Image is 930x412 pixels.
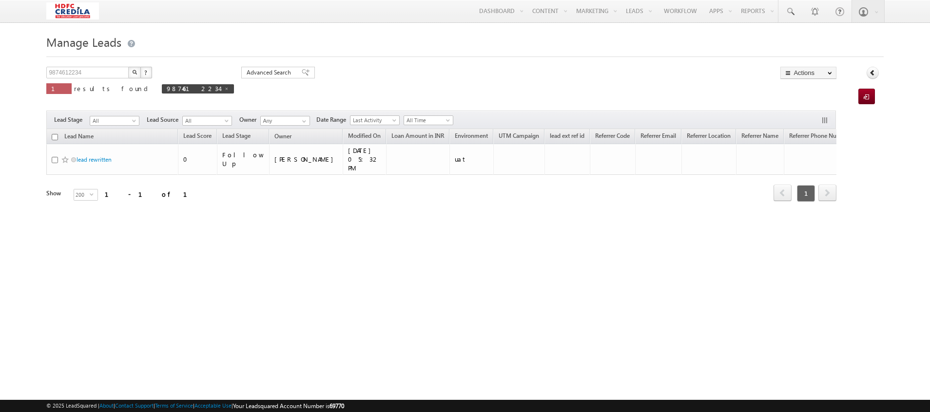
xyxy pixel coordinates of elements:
span: Environment [455,132,488,139]
span: 1 [797,185,815,202]
a: next [818,186,836,201]
a: Referrer Code [590,131,635,143]
a: lead ext ref id [545,131,589,143]
span: All [183,116,229,125]
img: Search [132,70,137,75]
a: All [90,116,139,126]
span: Your Leadsquared Account Number is [233,402,344,410]
a: Lead Score [178,131,216,143]
span: Owner [239,115,260,124]
span: Referrer Location [687,132,731,139]
span: Modified On [348,132,381,139]
span: ? [144,68,149,76]
span: Lead Source [147,115,182,124]
div: [DATE] 05:32 PM [348,146,382,172]
button: ? [140,67,152,78]
span: results found [74,84,152,93]
span: Referrer Email [640,132,676,139]
input: Type to Search [260,116,310,126]
a: lead rewritten [77,156,112,163]
span: Referrer Code [595,132,630,139]
button: Actions [780,67,836,79]
a: Acceptable Use [194,402,232,409]
a: About [99,402,114,409]
a: Loan Amount in INR [387,131,449,143]
a: Environment [450,131,493,143]
span: prev [774,185,792,201]
span: Lead Stage [222,132,251,139]
span: next [818,185,836,201]
a: Referrer Phone Number [784,131,855,143]
span: Date Range [316,115,350,124]
span: 200 [74,189,90,200]
span: © 2025 LeadSquared | | | | | [46,401,344,411]
span: Referrer Phone Number [789,132,850,139]
a: Referrer Email [636,131,681,143]
div: Follow Up [222,150,265,168]
div: 0 [183,155,213,164]
div: uat [455,155,489,164]
input: Check all records [52,134,58,140]
a: prev [774,186,792,201]
span: All Time [404,116,450,125]
a: Modified On [343,131,386,143]
div: Show [46,189,66,198]
span: lead ext ref id [550,132,584,139]
div: [PERSON_NAME] [274,155,338,164]
span: 69770 [329,402,344,410]
a: All [182,116,232,126]
a: UTM Campaign [494,131,544,143]
a: Show All Items [297,116,309,126]
a: All Time [404,115,453,125]
span: Last Activity [350,116,397,125]
span: 1 [51,84,67,93]
span: Lead Score [183,132,212,139]
img: Custom Logo [46,2,98,19]
span: Loan Amount in INR [391,132,444,139]
span: Manage Leads [46,34,121,50]
span: select [90,192,97,196]
a: Last Activity [350,115,400,125]
a: Referrer Location [682,131,736,143]
span: 9874612234 [167,84,219,93]
span: All [90,116,136,125]
a: Referrer Name [736,131,783,143]
span: Owner [274,132,291,140]
a: Lead Name [59,131,98,144]
a: Lead Stage [217,131,255,143]
span: Referrer Name [741,132,778,139]
span: UTM Campaign [499,132,539,139]
div: 1 - 1 of 1 [105,188,199,200]
span: Lead Stage [54,115,90,124]
a: Terms of Service [155,402,193,409]
a: Contact Support [115,402,154,409]
span: Advanced Search [247,68,294,77]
